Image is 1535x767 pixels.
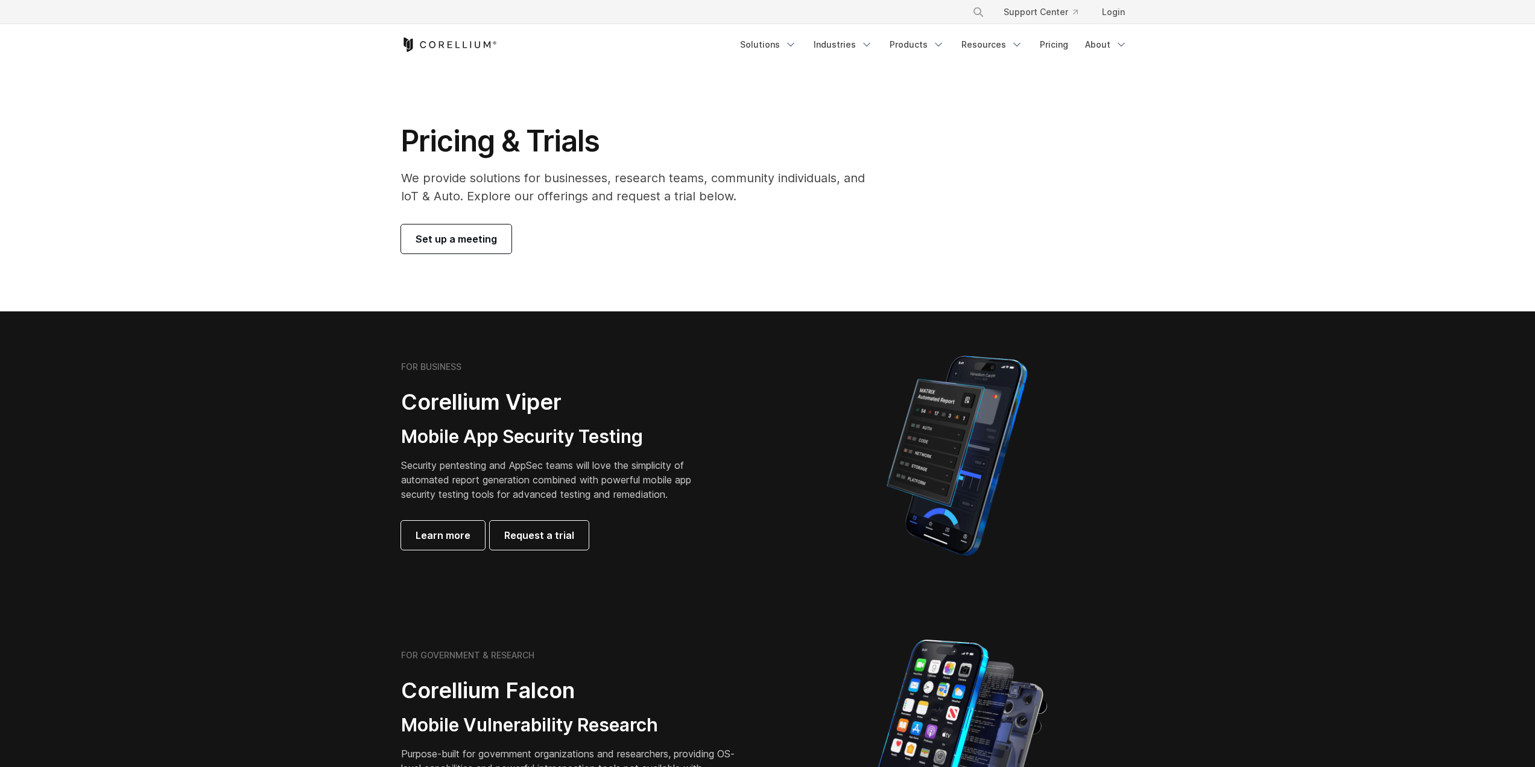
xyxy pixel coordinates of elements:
h6: FOR GOVERNMENT & RESEARCH [401,650,534,661]
span: Request a trial [504,528,574,543]
a: Resources [954,34,1030,56]
a: Learn more [401,521,485,550]
a: Corellium Home [401,37,497,52]
a: Set up a meeting [401,224,511,253]
h6: FOR BUSINESS [401,361,461,372]
a: Products [882,34,952,56]
button: Search [967,1,989,23]
a: Industries [806,34,880,56]
h3: Mobile Vulnerability Research [401,714,739,737]
p: Security pentesting and AppSec teams will love the simplicity of automated report generation comb... [401,458,710,501]
h3: Mobile App Security Testing [401,425,710,448]
span: Set up a meeting [416,232,497,246]
a: Support Center [994,1,1087,23]
span: Learn more [416,528,470,543]
p: We provide solutions for businesses, research teams, community individuals, and IoT & Auto. Explo... [401,169,882,205]
a: About [1078,34,1135,56]
a: Login [1092,1,1135,23]
a: Pricing [1033,34,1075,56]
div: Navigation Menu [733,34,1135,56]
a: Request a trial [490,521,589,550]
h2: Corellium Viper [401,389,710,416]
div: Navigation Menu [958,1,1135,23]
h2: Corellium Falcon [401,677,739,704]
a: Solutions [733,34,804,56]
h1: Pricing & Trials [401,123,882,159]
img: Corellium MATRIX automated report on iPhone showing app vulnerability test results across securit... [866,350,1048,561]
